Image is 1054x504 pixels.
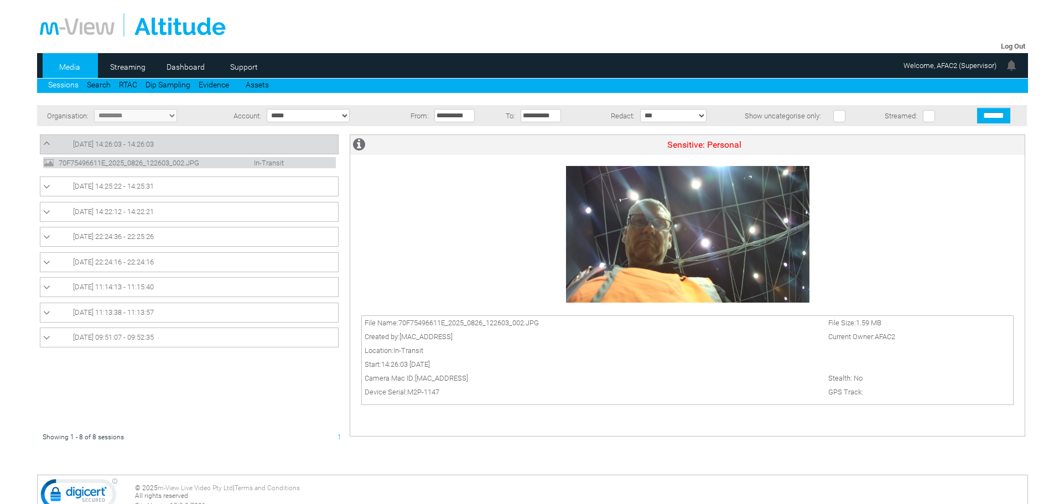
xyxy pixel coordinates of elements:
[362,344,826,357] td: Location:
[73,140,154,148] span: [DATE] 14:26:03 - 14:26:03
[73,333,154,341] span: [DATE] 09:51:07 - 09:52:35
[43,230,335,243] a: [DATE] 22:24:36 - 22:25:26
[101,59,154,75] a: Streaming
[246,80,269,89] a: Assets
[146,80,190,89] a: Dip Sampling
[73,207,154,216] span: [DATE] 14:22:12 - 14:22:21
[119,80,137,89] a: RTAC
[828,374,852,382] span: Stealth:
[235,484,300,492] a: Terms and Conditions
[362,371,826,385] td: Camera Mac ID:
[398,319,539,327] span: 70F75496611E_2025_0826_122603_002.JPG
[362,330,826,344] td: Created by:
[745,112,821,120] span: Show uncategorise only:
[48,80,79,89] a: Sessions
[43,433,124,441] span: Showing 1 - 8 of 8 sessions
[43,205,335,219] a: [DATE] 14:22:12 - 14:22:21
[73,308,154,316] span: [DATE] 11:13:38 - 11:13:57
[199,80,229,89] a: Evidence
[217,59,271,75] a: Support
[226,159,289,167] span: In-Transit
[43,306,335,319] a: [DATE] 11:13:38 - 11:13:57
[43,138,335,151] a: [DATE] 14:26:03 - 14:26:03
[393,346,423,355] span: In-Transit
[384,135,1025,155] td: Sensitive: Personal
[362,316,826,330] td: File Name:
[73,232,154,241] span: [DATE] 22:24:36 - 22:25:26
[362,385,826,399] td: Device Serial:
[43,59,96,75] a: Media
[87,80,111,89] a: Search
[73,182,154,190] span: [DATE] 14:25:22 - 14:25:31
[43,157,54,168] img: image24.svg
[217,105,264,126] td: Account:
[854,374,863,382] span: No
[56,159,225,167] span: 70F75496611E_2025_0826_122603_002.JPG
[415,374,468,382] span: [MAC_ADDRESS]
[398,105,432,126] td: From:
[43,158,289,166] a: 70F75496611E_2025_0826_122603_002.JPG In-Transit
[825,316,1013,330] td: File Size:
[875,332,895,341] span: AFAC2
[159,59,212,75] a: Dashboard
[362,357,826,371] td: Start:
[158,484,233,492] a: m-View Live Video Pty Ltd
[43,256,335,269] a: [DATE] 22:24:16 - 22:24:16
[1005,59,1018,72] img: bell24.png
[73,258,154,266] span: [DATE] 22:24:16 - 22:24:16
[338,433,341,441] span: 1
[407,388,439,396] span: M2P-1147
[73,283,154,291] span: [DATE] 11:14:13 - 11:15:40
[885,112,917,120] span: Streamed:
[43,180,335,193] a: [DATE] 14:25:22 - 14:25:31
[856,319,881,327] span: 1.59 MB
[497,105,518,126] td: To:
[43,331,335,344] a: [DATE] 09:51:07 - 09:52:35
[825,330,1013,344] td: Current Owner:
[1001,42,1025,50] a: Log Out
[37,105,91,126] td: Organisation:
[43,280,335,294] a: [DATE] 11:14:13 - 11:15:40
[381,360,430,368] span: 14:26:03 [DATE]
[566,166,809,303] img: Default Image
[825,385,1013,399] td: GPS Track:
[399,332,453,341] span: [MAC_ADDRESS]
[583,105,637,126] td: Redact:
[904,61,996,70] span: Welcome, AFAC2 (Supervisor)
